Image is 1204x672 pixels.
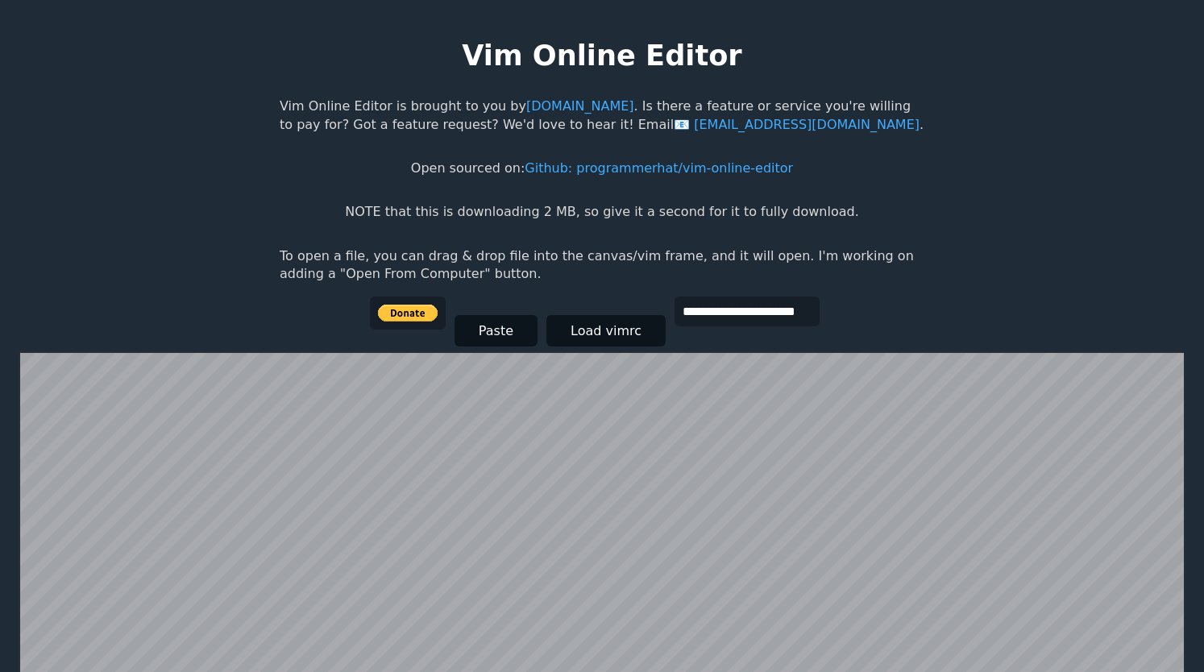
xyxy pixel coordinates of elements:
[345,203,858,221] p: NOTE that this is downloading 2 MB, so give it a second for it to fully download.
[546,315,666,346] button: Load vimrc
[525,160,793,176] a: Github: programmerhat/vim-online-editor
[674,117,920,132] a: [EMAIL_ADDRESS][DOMAIN_NAME]
[280,247,924,284] p: To open a file, you can drag & drop file into the canvas/vim frame, and it will open. I'm working...
[526,98,634,114] a: [DOMAIN_NAME]
[280,97,924,134] p: Vim Online Editor is brought to you by . Is there a feature or service you're willing to pay for?...
[455,315,538,346] button: Paste
[462,35,741,75] h1: Vim Online Editor
[411,160,793,177] p: Open sourced on:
